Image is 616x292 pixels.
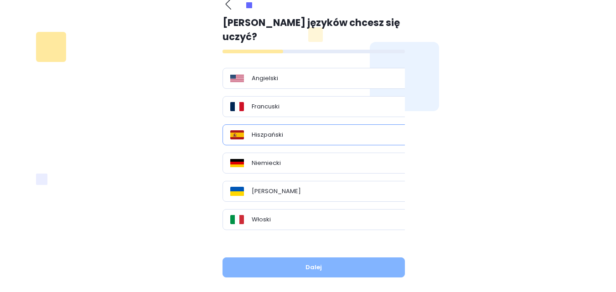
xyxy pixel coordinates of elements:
[230,187,244,196] img: Flag_of_Ukraine.svg
[252,159,281,168] p: Niemiecki
[223,241,412,252] p: Inne języki
[223,15,405,44] p: [PERSON_NAME] języków chcesz się uczyć?
[230,102,244,111] img: Flag_of_France.svg
[230,215,244,224] img: Flag_of_Italy.svg
[252,187,301,196] p: [PERSON_NAME]
[230,74,244,83] img: Flag_of_the_United_States.svg
[223,257,405,277] button: Dalej
[252,74,278,83] p: Angielski
[252,130,283,139] p: Hiszpański
[252,102,280,111] p: Francuski
[252,215,271,224] p: Włoski
[230,159,244,168] img: Flag_of_Germany.svg
[230,130,244,139] img: Flag_of_Spain.svg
